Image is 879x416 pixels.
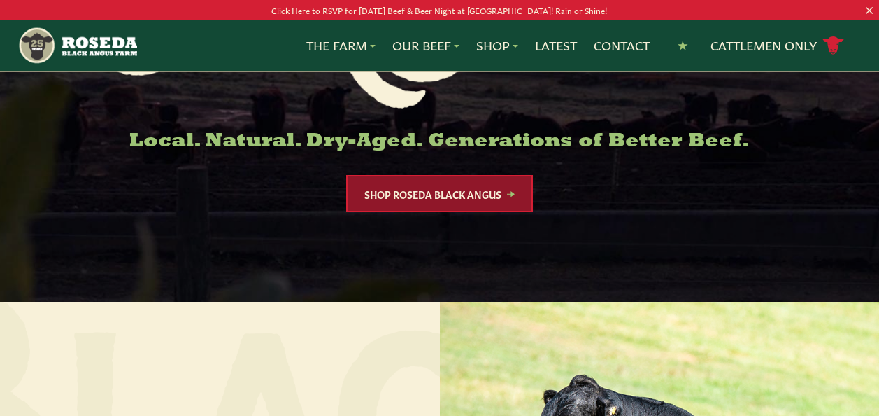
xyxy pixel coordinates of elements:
a: Shop [476,36,518,55]
a: Cattlemen Only [710,34,845,58]
a: Our Beef [392,36,459,55]
img: https://roseda.com/wp-content/uploads/2021/05/roseda-25-header.png [17,26,137,65]
a: The Farm [306,36,376,55]
nav: Main Navigation [17,20,862,71]
a: Latest [535,36,577,55]
p: Click Here to RSVP for [DATE] Beef & Beer Night at [GEOGRAPHIC_DATA]! Rain or Shine! [44,3,835,18]
h6: Local. Natural. Dry-Aged. Generations of Better Beef. [81,131,797,153]
a: Shop Roseda Black Angus [346,175,533,212]
a: Contact [594,36,650,55]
